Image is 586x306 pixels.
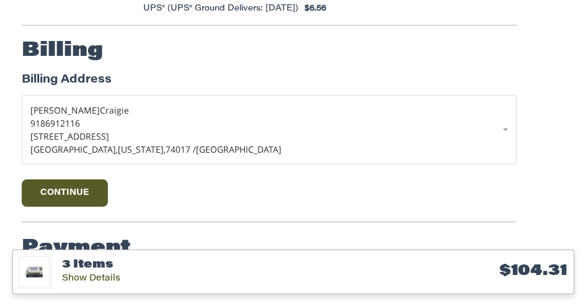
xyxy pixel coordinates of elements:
[22,38,103,63] h2: Billing
[22,95,517,164] a: Enter or select a different address
[30,143,118,155] span: [GEOGRAPHIC_DATA],
[298,2,326,15] span: $6.56
[314,262,567,281] h3: $104.31
[100,104,129,116] span: Craigie
[143,2,298,15] span: UPS® (UPS® Ground Delivers: [DATE])
[196,143,282,155] span: [GEOGRAPHIC_DATA]
[19,257,49,287] img: Digitrax Block Detector for DCC Block Occupancy Detection ~ (Replaces BDL168) ~ BDL716
[166,143,196,155] span: 74017 /
[62,258,315,272] h3: 3 Items
[30,117,80,129] span: 9186912116
[62,274,120,283] a: Show Details
[22,179,109,207] button: Continue
[30,104,100,116] span: [PERSON_NAME]
[30,130,109,142] span: [STREET_ADDRESS]
[118,143,166,155] span: [US_STATE],
[22,236,131,261] h2: Payment
[22,72,112,95] legend: Billing Address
